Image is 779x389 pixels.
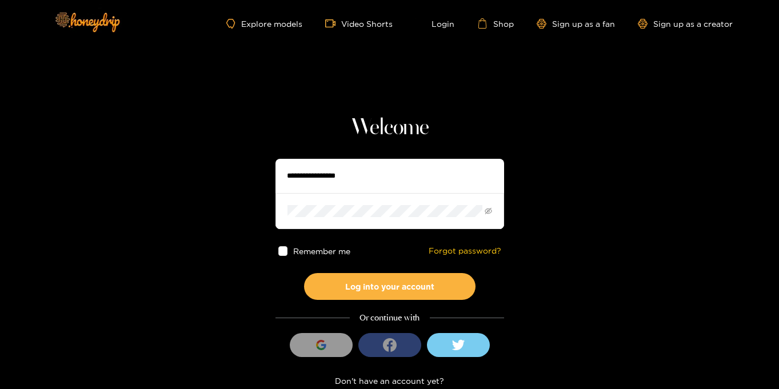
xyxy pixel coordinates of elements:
[325,18,393,29] a: Video Shorts
[325,18,341,29] span: video-camera
[226,19,302,29] a: Explore models
[537,19,615,29] a: Sign up as a fan
[275,374,504,387] div: Don't have an account yet?
[429,246,501,256] a: Forgot password?
[275,311,504,324] div: Or continue with
[304,273,476,300] button: Log into your account
[477,18,514,29] a: Shop
[275,114,504,142] h1: Welcome
[416,18,454,29] a: Login
[293,247,350,255] span: Remember me
[638,19,733,29] a: Sign up as a creator
[485,207,492,215] span: eye-invisible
